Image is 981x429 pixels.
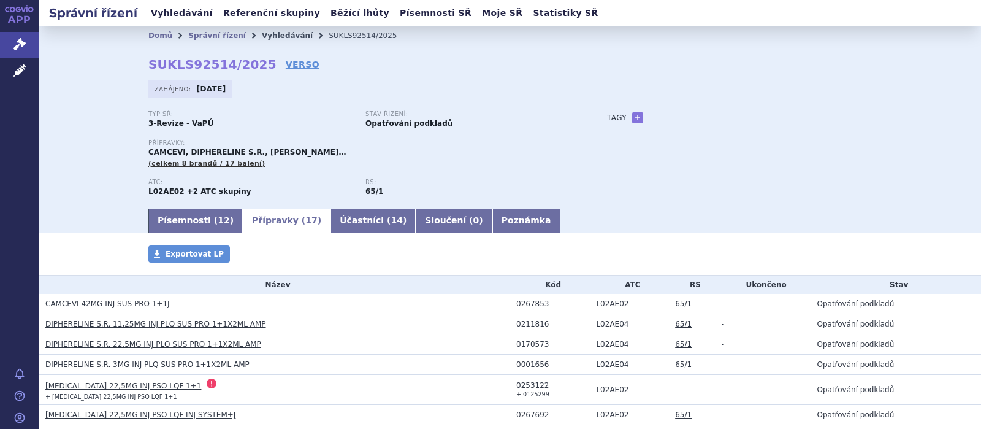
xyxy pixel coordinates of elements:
[722,385,724,394] span: -
[516,320,590,328] div: 0211816
[148,31,172,40] a: Domů
[632,112,643,123] a: +
[243,209,330,233] a: Přípravky (17)
[262,31,313,40] a: Vyhledávání
[590,375,669,405] td: LEUPRORELIN
[510,276,590,294] th: Kód
[45,411,235,419] a: [MEDICAL_DATA] 22,5MG INJ PSO LQF INJ SYSTÉM+J
[675,360,692,369] a: 65/1
[45,320,265,328] a: DIPHERELINE S.R. 11,25MG INJ PLQ SUS PRO 1+1X2ML AMP
[590,276,669,294] th: ATC
[365,110,570,118] p: Stav řízení:
[188,31,246,40] a: Správní řízení
[516,381,590,390] div: 0253122
[516,411,590,419] div: 0267692
[45,340,261,349] a: DIPHERELINE S.R. 22,5MG INJ PLQ SUS PRO 1+1X2ML AMP
[590,355,669,375] td: TRIPTORELIN
[516,391,549,398] small: + 0125299
[148,139,582,147] p: Přípravky:
[722,300,724,308] span: -
[675,411,692,419] a: 65/1
[590,334,669,355] td: TRIPTORELIN
[722,360,724,369] span: -
[39,4,147,21] h2: Správní řízení
[45,360,250,369] a: DIPHERELINE S.R. 3MG INJ PLQ SUS PRO 1+1X2ML AMP
[516,300,590,308] div: 0267853
[811,276,981,294] th: Stav
[286,58,319,71] a: VERSO
[305,215,317,225] span: 17
[45,382,201,390] a: [MEDICAL_DATA] 22,5MG INJ PSO LQF 1+1
[148,245,230,263] a: Exportovat LP
[607,110,627,125] h3: Tagy
[811,355,981,375] td: Opatřování podkladů
[219,5,324,21] a: Referenční skupiny
[148,179,353,186] p: ATC:
[218,215,229,225] span: 12
[722,411,724,419] span: -
[148,148,346,157] span: CAMCEVI, DIPHERELINE S.R., [PERSON_NAME]…
[207,379,216,388] span: Registrace tohoto přípravku byla zrušena.
[148,57,277,72] strong: SUKLS92514/2025
[147,5,216,21] a: Vyhledávání
[197,85,226,93] strong: [DATE]
[396,5,475,21] a: Písemnosti SŘ
[722,340,724,349] span: -
[811,375,981,405] td: Opatřování podkladů
[329,26,413,45] li: SUKLS92514/2025
[148,187,185,196] strong: LEUPRORELIN
[675,340,692,349] a: 65/1
[529,5,601,21] a: Statistiky SŘ
[148,209,243,233] a: Písemnosti (12)
[716,276,811,294] th: Ukončeno
[330,209,416,233] a: Účastníci (14)
[811,334,981,355] td: Opatřování podkladů
[365,179,570,186] p: RS:
[811,314,981,334] td: Opatřování podkladů
[148,119,213,128] strong: 3-Revize - VaPÚ
[473,215,479,225] span: 0
[187,187,251,196] strong: +2 ATC skupiny
[327,5,393,21] a: Běžící lhůty
[39,276,510,294] th: Název
[675,320,692,328] a: 65/1
[675,385,678,394] span: -
[516,340,590,349] div: 0170573
[722,320,724,328] span: -
[516,360,590,369] div: 0001656
[45,300,170,308] a: CAMCEVI 42MG INJ SUS PRO 1+1J
[391,215,402,225] span: 14
[669,276,716,294] th: RS
[155,84,193,94] span: Zahájeno:
[45,393,177,400] small: + [MEDICAL_DATA] 22,5MG INJ PSO LQF 1+1
[478,5,526,21] a: Moje SŘ
[365,187,383,196] strong: superaktivní analoga gonadotropin-releasing hormonu, parent.
[811,294,981,314] td: Opatřování podkladů
[675,300,692,308] a: 65/1
[148,160,265,168] span: (celkem 8 brandů / 17 balení)
[148,110,353,118] p: Typ SŘ:
[590,405,669,425] td: LEUPRORELIN
[416,209,492,233] a: Sloučení (0)
[492,209,560,233] a: Poznámka
[590,314,669,334] td: TRIPTORELIN
[166,250,224,258] span: Exportovat LP
[811,405,981,425] td: Opatřování podkladů
[365,119,452,128] strong: Opatřování podkladů
[590,294,669,314] td: LEUPRORELIN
